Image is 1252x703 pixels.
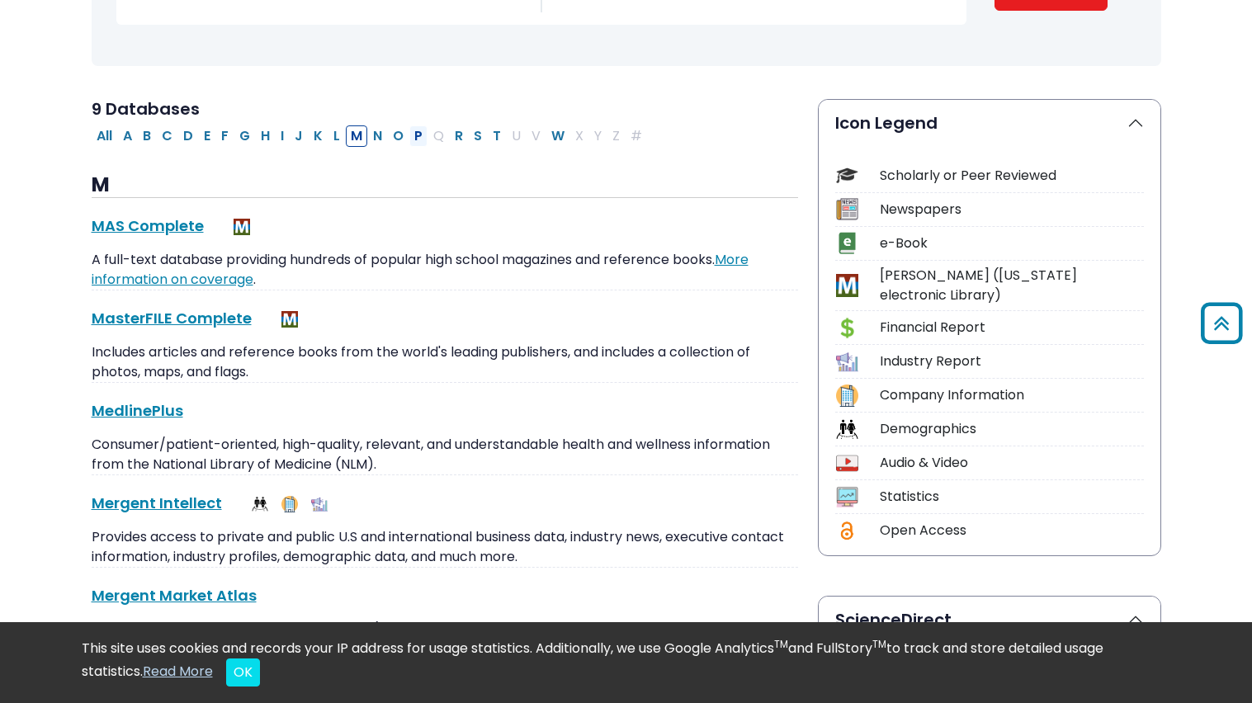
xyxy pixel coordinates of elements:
[92,493,222,513] a: Mergent Intellect
[880,234,1144,253] div: e-Book
[836,486,858,508] img: Icon Statistics
[880,521,1144,540] div: Open Access
[92,97,200,120] span: 9 Databases
[92,400,183,421] a: MedlinePlus
[92,215,204,236] a: MAS Complete
[546,125,569,147] button: Filter Results W
[178,125,198,147] button: Filter Results D
[92,342,798,382] p: Includes articles and reference books from the world's leading publishers, and includes a collect...
[138,125,156,147] button: Filter Results B
[92,527,798,567] p: Provides access to private and public U.S and international business data, industry news, executi...
[346,125,367,147] button: Filter Results M
[872,637,886,651] sup: TM
[309,125,328,147] button: Filter Results K
[92,250,749,289] a: More information on coverage
[256,125,275,147] button: Filter Results H
[469,125,487,147] button: Filter Results S
[143,662,213,681] a: Read More
[157,125,177,147] button: Filter Results C
[92,585,257,606] a: Mergent Market Atlas
[234,125,255,147] button: Filter Results G
[836,274,858,296] img: Icon MeL (Michigan electronic Library)
[836,198,858,220] img: Icon Newspapers
[836,351,858,373] img: Icon Industry Report
[92,435,798,474] p: Consumer/patient-oriented, high-quality, relevant, and understandable health and wellness informa...
[388,125,409,147] button: Filter Results O
[311,496,328,512] img: Industry Report
[488,125,506,147] button: Filter Results T
[880,200,1144,219] div: Newspapers
[118,125,137,147] button: Filter Results A
[836,317,858,339] img: Icon Financial Report
[92,173,798,198] h3: M
[92,250,798,290] p: A full-text database providing hundreds of popular high school magazines and reference books. .
[880,318,1144,337] div: Financial Report
[216,125,234,147] button: Filter Results F
[836,164,858,186] img: Icon Scholarly or Peer Reviewed
[234,219,250,235] img: MeL (Michigan electronic Library)
[290,125,308,147] button: Filter Results J
[281,496,298,512] img: Company Information
[880,385,1144,405] div: Company Information
[880,166,1144,186] div: Scholarly or Peer Reviewed
[92,125,649,144] div: Alpha-list to filter by first letter of database name
[880,419,1144,439] div: Demographics
[92,620,798,679] p: Company info (financials, ratios, business segments, descriptions, sustainability, officers and d...
[276,125,289,147] button: Filter Results I
[199,125,215,147] button: Filter Results E
[92,308,252,328] a: MasterFILE Complete
[880,487,1144,507] div: Statistics
[226,658,260,686] button: Close
[774,637,788,651] sup: TM
[880,266,1144,305] div: [PERSON_NAME] ([US_STATE] electronic Library)
[450,125,468,147] button: Filter Results R
[92,125,117,147] button: All
[252,496,268,512] img: Demographics
[836,385,858,407] img: Icon Company Information
[819,597,1160,643] button: ScienceDirect
[837,520,858,542] img: Icon Open Access
[836,232,858,254] img: Icon e-Book
[836,418,858,441] img: Icon Demographics
[880,453,1144,473] div: Audio & Video
[1195,310,1248,337] a: Back to Top
[368,125,387,147] button: Filter Results N
[328,125,345,147] button: Filter Results L
[82,639,1171,686] div: This site uses cookies and records your IP address for usage statistics. Additionally, we use Goo...
[836,452,858,474] img: Icon Audio & Video
[880,351,1144,371] div: Industry Report
[281,311,298,328] img: MeL (Michigan electronic Library)
[409,125,428,147] button: Filter Results P
[819,100,1160,146] button: Icon Legend
[92,620,277,639] strong: Replacing Mergent Online.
